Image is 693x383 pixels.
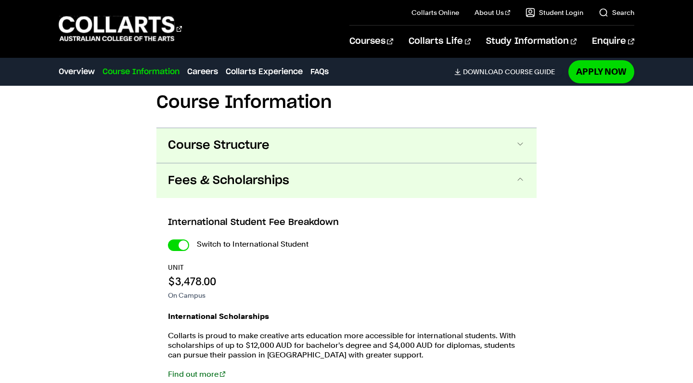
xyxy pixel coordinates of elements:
span: Download [463,67,503,76]
a: Collarts Experience [226,66,303,78]
span: Course Structure [168,138,269,153]
strong: International Scholarships [168,312,269,321]
a: Study Information [486,26,577,57]
p: UNIT [168,263,216,272]
p: $3,478.00 [168,274,216,289]
p: Collarts is proud to make creative arts education more accessible for international students. Wit... [168,331,525,360]
button: Fees & Scholarships [156,163,537,198]
div: Go to homepage [59,15,182,42]
h2: Course Information [156,92,537,113]
h3: International Student Fee Breakdown [168,216,525,229]
a: Overview [59,66,95,78]
a: Course Information [103,66,180,78]
a: Apply Now [568,60,634,83]
a: Careers [187,66,218,78]
a: Collarts Online [411,8,459,17]
span: Fees & Scholarships [168,173,289,188]
a: Collarts Life [409,26,471,57]
a: FAQs [310,66,329,78]
label: Switch to International Student [197,238,308,251]
p: On Campus [168,291,216,300]
a: Student Login [526,8,583,17]
a: Search [599,8,634,17]
a: DownloadCourse Guide [454,67,563,76]
button: Course Structure [156,128,537,163]
a: Find out more [168,370,225,379]
a: Courses [349,26,393,57]
a: About Us [475,8,510,17]
a: Enquire [592,26,634,57]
